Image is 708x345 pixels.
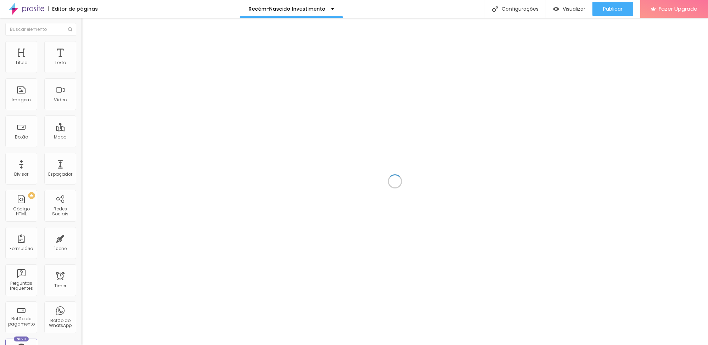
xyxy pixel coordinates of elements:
input: Buscar elemento [5,23,76,36]
div: Imagem [12,97,31,102]
div: Texto [55,60,66,65]
button: Visualizar [546,2,592,16]
img: Icone [68,27,72,32]
button: Publicar [592,2,633,16]
div: Formulário [10,246,33,251]
div: Ícone [54,246,67,251]
div: Botão de pagamento [7,316,35,327]
span: Visualizar [563,6,585,12]
div: Perguntas frequentes [7,281,35,291]
div: Espaçador [48,172,72,177]
span: Fazer Upgrade [659,6,697,12]
div: Vídeo [54,97,67,102]
div: Divisor [14,172,28,177]
div: Novo [14,336,29,341]
img: Icone [492,6,498,12]
div: Título [15,60,27,65]
img: view-1.svg [553,6,559,12]
div: Código HTML [7,207,35,217]
p: Recém-Nascido Investimento [249,6,325,11]
span: Publicar [603,6,623,12]
div: Timer [54,283,66,288]
div: Botão do WhatsApp [46,318,74,328]
div: Redes Sociais [46,207,74,217]
div: Mapa [54,135,67,140]
div: Editor de páginas [48,6,98,11]
div: Botão [15,135,28,140]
